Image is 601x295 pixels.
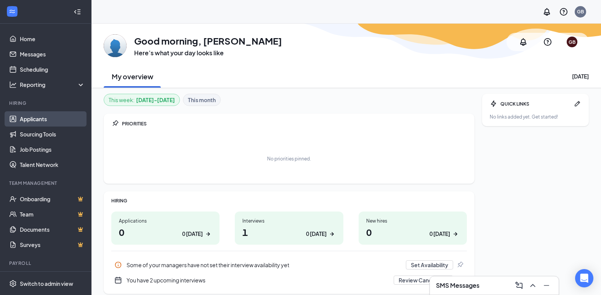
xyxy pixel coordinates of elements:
a: Talent Network [20,157,85,172]
div: 0 [DATE] [306,230,327,238]
div: Applications [119,218,212,224]
a: Messages [20,46,85,62]
b: This month [188,96,216,104]
svg: ArrowRight [452,230,459,238]
svg: ArrowRight [328,230,336,238]
b: [DATE] - [DATE] [136,96,175,104]
button: Minimize [540,279,553,292]
svg: Bolt [490,100,497,107]
svg: Pin [111,120,119,127]
svg: ComposeMessage [514,281,524,290]
a: CalendarNewYou have 2 upcoming interviewsReview CandidatesPin [111,273,467,288]
h1: 1 [242,226,335,239]
svg: WorkstreamLogo [8,8,16,15]
div: PRIORITIES [122,120,467,127]
svg: QuestionInfo [559,7,568,16]
a: SurveysCrown [20,237,85,252]
a: Sourcing Tools [20,127,85,142]
div: Team Management [9,180,83,186]
svg: Analysis [9,81,17,88]
a: Interviews10 [DATE]ArrowRight [235,212,343,245]
div: Reporting [20,81,85,88]
a: Applicants [20,111,85,127]
svg: Info [114,261,122,269]
button: Set Availability [406,260,453,269]
div: [DATE] [572,72,589,80]
a: Scheduling [20,62,85,77]
div: You have 2 upcoming interviews [127,276,389,284]
svg: QuestionInfo [543,37,552,46]
div: Some of your managers have not set their interview availability yet [127,261,401,269]
h2: My overview [112,72,153,81]
div: This week : [109,96,175,104]
h1: 0 [119,226,212,239]
div: QUICK LINKS [500,101,571,107]
svg: Notifications [519,37,528,46]
svg: Minimize [542,281,551,290]
h1: 0 [366,226,459,239]
svg: Pin [456,261,464,269]
div: No priorities pinned. [267,156,311,162]
div: Open Intercom Messenger [575,269,593,287]
div: HIRING [111,197,467,204]
button: ComposeMessage [513,279,525,292]
button: ChevronUp [527,279,539,292]
svg: Pen [574,100,581,107]
a: OnboardingCrown [20,191,85,207]
div: Some of your managers have not set their interview availability yet [111,257,467,273]
a: Applications00 [DATE]ArrowRight [111,212,220,245]
h1: Good morning, [PERSON_NAME] [134,34,282,47]
a: TeamCrown [20,207,85,222]
a: Job Postings [20,142,85,157]
svg: Settings [9,280,17,287]
svg: Notifications [542,7,551,16]
img: Gina Bennett [104,34,127,57]
h3: SMS Messages [436,281,479,290]
div: 0 [DATE] [430,230,450,238]
div: GB [577,8,584,15]
a: Home [20,31,85,46]
h3: Here’s what your day looks like [134,49,282,57]
div: Interviews [242,218,335,224]
svg: CalendarNew [114,276,122,284]
div: No links added yet. Get started! [490,114,581,120]
svg: Collapse [74,8,81,16]
div: Switch to admin view [20,280,73,287]
button: Review Candidates [394,276,453,285]
svg: ArrowRight [204,230,212,238]
a: InfoSome of your managers have not set their interview availability yetSet AvailabilityPin [111,257,467,273]
svg: ChevronUp [528,281,537,290]
a: DocumentsCrown [20,222,85,237]
div: 0 [DATE] [182,230,203,238]
a: New hires00 [DATE]ArrowRight [359,212,467,245]
div: New hires [366,218,459,224]
div: You have 2 upcoming interviews [111,273,467,288]
div: Payroll [9,260,83,266]
div: GB [569,39,575,45]
div: Hiring [9,100,83,106]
